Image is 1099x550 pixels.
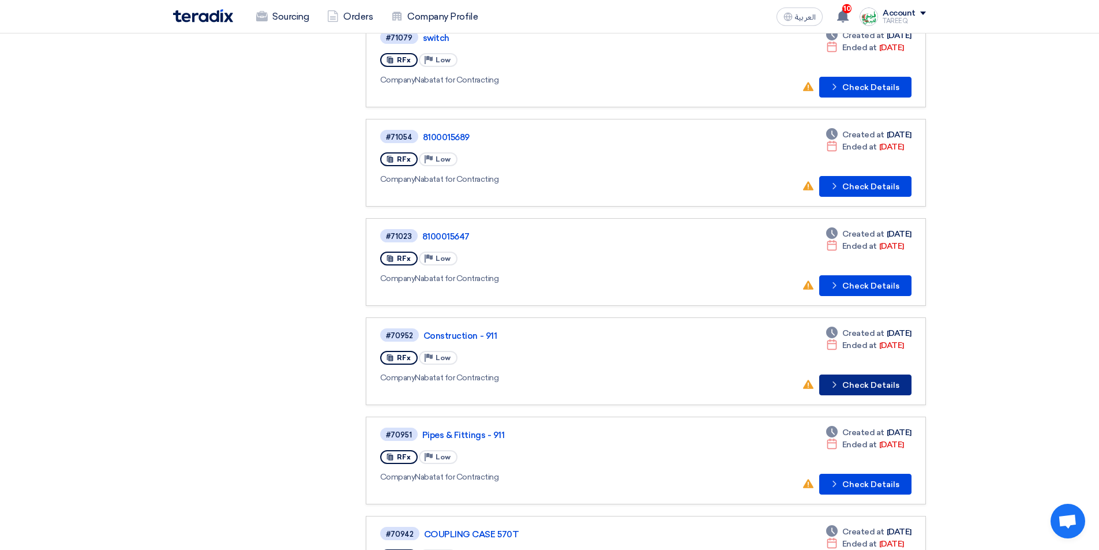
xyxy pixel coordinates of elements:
[842,426,884,439] span: Created at
[842,526,884,538] span: Created at
[842,29,884,42] span: Created at
[826,327,912,339] div: [DATE]
[842,141,877,153] span: Ended at
[397,155,411,163] span: RFx
[436,255,451,263] span: Low
[380,373,415,383] span: Company
[397,56,411,64] span: RFx
[380,472,415,482] span: Company
[386,133,412,141] div: #71054
[397,354,411,362] span: RFx
[1051,504,1085,538] a: Open chat
[826,439,904,451] div: [DATE]
[819,77,912,98] button: Check Details
[819,275,912,296] button: Check Details
[777,8,823,26] button: العربية
[386,233,412,240] div: #71023
[819,474,912,495] button: Check Details
[826,129,912,141] div: [DATE]
[826,29,912,42] div: [DATE]
[386,332,413,339] div: #70952
[842,538,877,550] span: Ended at
[826,526,912,538] div: [DATE]
[842,439,877,451] span: Ended at
[423,331,712,341] a: Construction - 911
[860,8,878,26] img: Screenshot___1727703618088.png
[436,354,451,362] span: Low
[826,240,904,252] div: [DATE]
[424,529,712,540] a: COUPLING CASE 570T
[380,174,415,184] span: Company
[386,34,412,42] div: #71079
[842,339,877,351] span: Ended at
[826,538,904,550] div: [DATE]
[422,231,711,242] a: 8100015647
[883,9,916,18] div: Account
[842,228,884,240] span: Created at
[826,228,912,240] div: [DATE]
[842,327,884,339] span: Created at
[842,4,852,13] span: 10
[436,155,451,163] span: Low
[380,272,713,285] div: Nabatat for Contracting
[380,173,714,185] div: Nabatat for Contracting
[819,375,912,395] button: Check Details
[842,42,877,54] span: Ended at
[436,453,451,461] span: Low
[826,42,904,54] div: [DATE]
[380,471,713,483] div: Nabatat for Contracting
[380,74,714,86] div: Nabatat for Contracting
[826,426,912,439] div: [DATE]
[380,372,714,384] div: Nabatat for Contracting
[436,56,451,64] span: Low
[397,255,411,263] span: RFx
[819,176,912,197] button: Check Details
[422,430,711,440] a: Pipes & Fittings - 911
[380,274,415,283] span: Company
[826,141,904,153] div: [DATE]
[842,129,884,141] span: Created at
[173,9,233,23] img: Teradix logo
[382,4,487,29] a: Company Profile
[386,530,414,538] div: #70942
[318,4,382,29] a: Orders
[397,453,411,461] span: RFx
[386,431,412,439] div: #70951
[826,339,904,351] div: [DATE]
[883,18,926,24] div: TAREEQ
[795,13,816,21] span: العربية
[842,240,877,252] span: Ended at
[423,33,711,43] a: switch
[380,75,415,85] span: Company
[247,4,318,29] a: Sourcing
[423,132,711,143] a: 8100015689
